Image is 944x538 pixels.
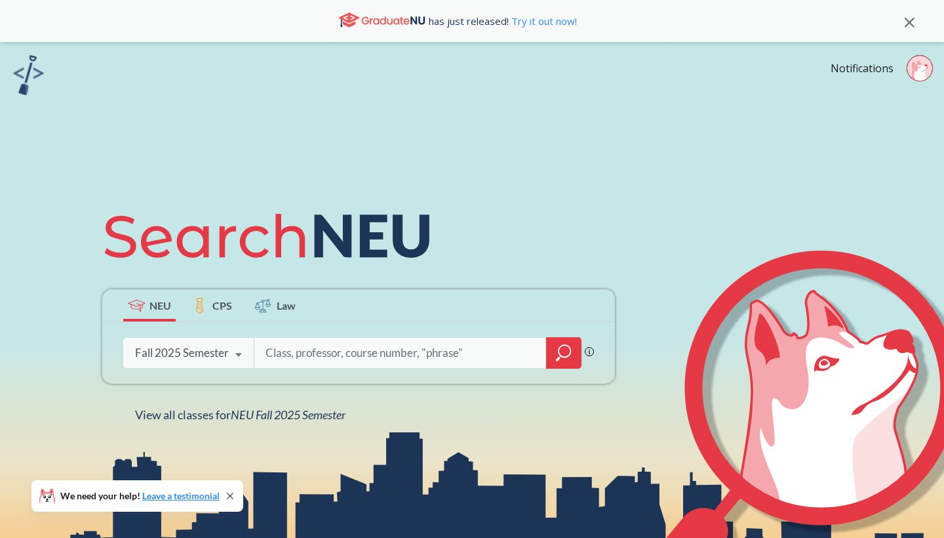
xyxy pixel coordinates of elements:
div: Fall 2025 Semester [135,346,229,360]
svg: magnifying glass [556,344,572,362]
span: View all classes for [135,407,345,422]
span: CPS [212,298,232,313]
span: NEU [149,298,171,313]
div: magnifying glass [546,337,581,369]
a: sandbox logo [13,55,44,99]
a: Try it out now! [509,14,577,28]
span: Law [277,298,296,313]
a: Notifications [831,61,894,75]
span: NEU Fall 2025 Semester [231,407,345,422]
input: Class, professor, course number, "phrase" [264,339,537,367]
a: Leave a testimonial [142,490,220,501]
img: sandbox logo [13,55,44,95]
span: We need your help! [60,491,220,501]
span: has just released! [429,14,577,28]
